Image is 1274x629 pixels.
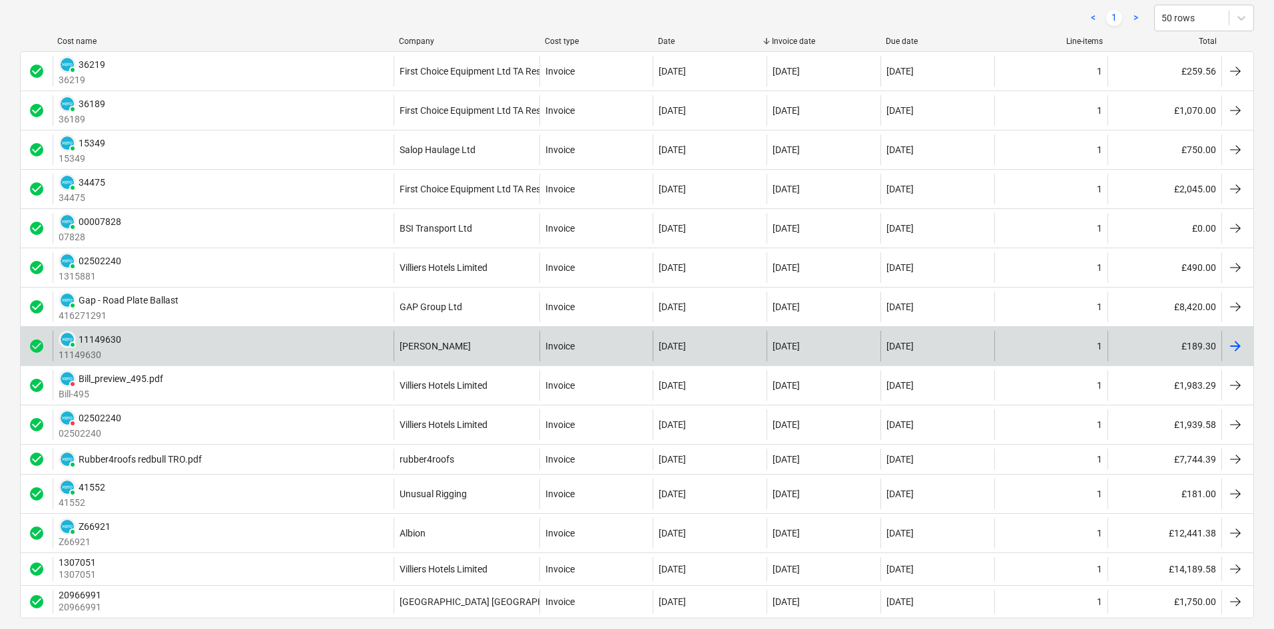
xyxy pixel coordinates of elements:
div: Villiers Hotels Limited [400,419,487,430]
div: Invoice [545,489,575,499]
div: Invoice was approved [29,220,45,236]
div: 15349 [79,138,105,148]
img: xero.svg [61,254,74,268]
div: Invoice was approved [29,299,45,315]
div: 36219 [79,59,105,70]
a: Page 1 is your current page [1106,10,1122,26]
p: 416271291 [59,309,178,322]
div: Cost name [57,37,388,46]
div: [DATE] [886,419,914,430]
div: 20966991 [59,590,101,600]
div: Cost type [545,37,648,46]
div: Invoice was approved [29,338,45,354]
div: £189.30 [1108,331,1221,361]
div: [DATE] [773,184,800,194]
div: [DATE] [773,223,800,234]
div: Invoice [545,262,575,273]
span: check_circle [29,63,45,79]
img: xero.svg [61,372,74,385]
div: [DATE] [659,596,686,607]
p: 20966991 [59,600,104,614]
div: Invoice [545,184,575,194]
div: Invoice has been synced with Xero and its status is currently PAID [59,451,76,468]
p: Z66921 [59,535,111,548]
div: Invoice [545,596,575,607]
div: [DATE] [659,528,686,538]
div: [DATE] [773,454,800,465]
div: [DATE] [659,66,686,77]
span: check_circle [29,103,45,118]
div: Invoice [545,144,575,155]
div: [DATE] [773,489,800,499]
div: 1 [1097,380,1102,391]
div: Invoice has been synced with Xero and its status is currently DELETED [59,370,76,387]
div: [DATE] [659,419,686,430]
div: Invoice has been synced with Xero and its status is currently PAID [59,252,76,270]
p: 1315881 [59,270,121,283]
div: Invoice has been synced with Xero and its status is currently PAID [59,95,76,112]
div: [DATE] [886,380,914,391]
div: 1307051 [59,557,96,568]
p: Bill-495 [59,387,163,401]
div: 41552 [79,482,105,493]
div: Invoice was approved [29,525,45,541]
div: Invoice has been synced with Xero and its status is currently PAID [59,479,76,496]
div: Invoice has been synced with Xero and its status is currently DELETED [59,409,76,427]
div: £7,744.39 [1108,449,1221,470]
div: Z66921 [79,521,111,532]
span: check_circle [29,417,45,433]
img: xero.svg [61,520,74,533]
iframe: Chat Widget [1207,565,1274,629]
p: 36219 [59,73,105,87]
div: Villiers Hotels Limited [400,564,487,574]
div: Invoice [545,105,575,116]
div: GAP Group Ltd [400,302,462,312]
div: Invoice was approved [29,486,45,502]
span: check_circle [29,377,45,393]
img: xero.svg [61,411,74,425]
div: Salop Haulage Ltd [400,144,476,155]
div: 1 [1097,302,1102,312]
div: Gap - Road Plate Ballast [79,295,178,306]
img: xero.svg [61,97,74,110]
span: check_circle [29,260,45,276]
div: £1,939.58 [1108,409,1221,440]
div: £14,189.58 [1108,557,1221,581]
div: [PERSON_NAME] [400,341,471,351]
div: 1 [1097,223,1102,234]
div: Invoice [545,454,575,465]
div: Invoice [545,302,575,312]
div: 02502240 [79,413,121,423]
div: Invoice was approved [29,377,45,393]
div: [DATE] [773,528,800,538]
img: xero.svg [61,294,74,307]
p: 1307051 [59,568,99,581]
div: Invoice has been synced with Xero and its status is currently PAID [59,213,76,230]
div: Invoice [545,419,575,430]
div: [DATE] [773,66,800,77]
div: Invoice [545,223,575,234]
div: 34475 [79,177,105,188]
div: 1 [1097,262,1102,273]
div: [DATE] [886,341,914,351]
div: [DATE] [659,341,686,351]
img: xero.svg [61,58,74,71]
p: 07828 [59,230,121,244]
p: 11149630 [59,348,121,361]
p: 41552 [59,496,105,509]
div: £8,420.00 [1108,292,1221,322]
div: [DATE] [659,489,686,499]
div: Invoice was approved [29,260,45,276]
div: [DATE] [773,596,800,607]
div: [DATE] [886,596,914,607]
div: [DATE] [773,564,800,574]
div: 1 [1097,528,1102,538]
div: [DATE] [886,105,914,116]
div: Villiers Hotels Limited [400,380,487,391]
div: First Choice Equipment Ltd TA Resolve [400,66,557,77]
div: £0.00 [1108,213,1221,244]
span: check_circle [29,220,45,236]
div: Invoice has been synced with Xero and its status is currently PAID [59,56,76,73]
div: £2,045.00 [1108,174,1221,204]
